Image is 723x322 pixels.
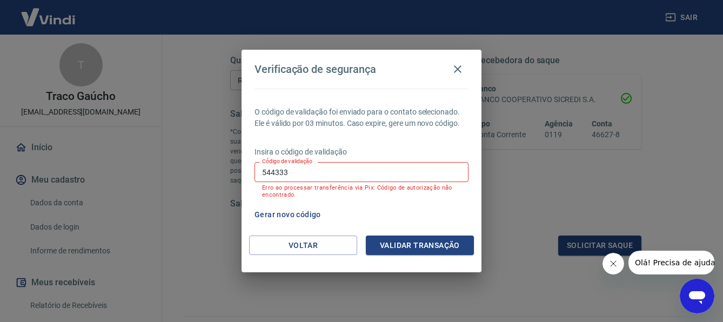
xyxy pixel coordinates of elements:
[255,106,468,129] p: O código de validação foi enviado para o contato selecionado. Ele é válido por 03 minutos. Caso e...
[262,157,312,165] label: Código de validação
[250,205,325,225] button: Gerar novo código
[255,146,468,158] p: Insira o código de validação
[628,251,714,274] iframe: Mensagem da empresa
[680,279,714,313] iframe: Botão para abrir a janela de mensagens
[6,8,91,16] span: Olá! Precisa de ajuda?
[602,253,624,274] iframe: Fechar mensagem
[249,236,357,256] button: Voltar
[262,184,461,198] p: Erro ao processar transferência via Pix: Código de autorização não encontrado.
[366,236,474,256] button: Validar transação
[255,63,376,76] h4: Verificação de segurança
